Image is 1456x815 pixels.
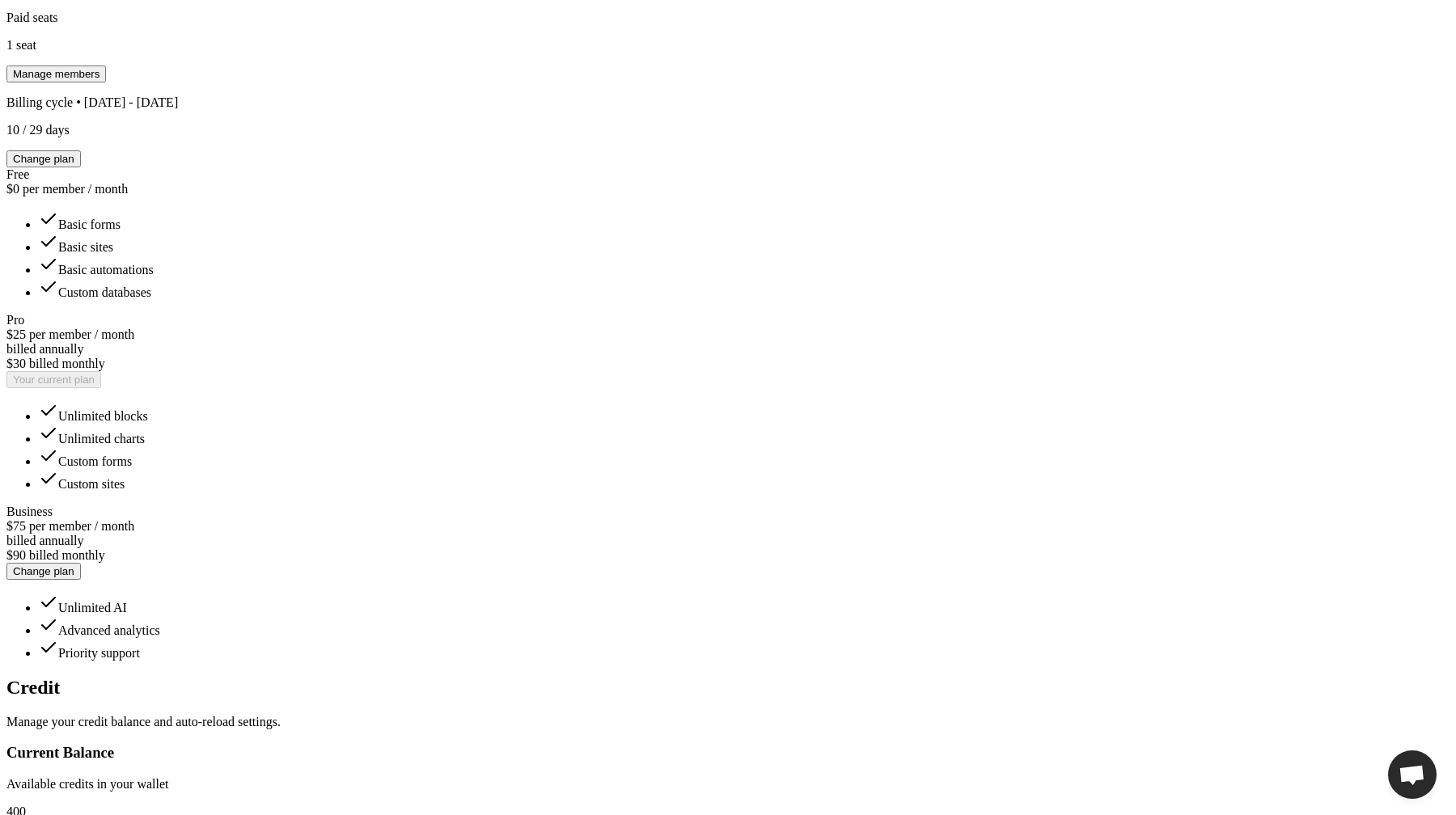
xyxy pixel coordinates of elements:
[6,744,1450,762] h3: Current Balance
[6,38,1450,53] p: 1 seat
[6,371,101,388] button: Your current plan
[58,263,154,277] span: Basic automations
[6,327,1450,342] div: $25 per member / month
[6,150,81,167] button: Change plan
[58,601,127,614] span: Unlimited AI
[58,432,145,446] span: Unlimited charts
[6,715,1450,729] p: Manage your credit balance and auto-reload settings.
[6,342,1450,357] div: billed annually
[6,548,1450,563] div: $90 billed monthly
[6,677,1450,699] h2: Credit
[6,313,1450,327] div: Pro
[58,217,121,231] span: Basic forms
[6,563,81,580] button: Change plan
[6,357,1450,371] div: $30 billed monthly
[6,65,106,82] button: Manage members
[58,646,140,660] span: Priority support
[6,777,1450,792] p: Available credits in your wallet
[58,454,132,468] span: Custom forms
[6,519,1450,534] div: $75 per member / month
[1388,750,1437,799] div: Open chat
[6,534,1450,548] div: billed annually
[6,505,1450,519] div: Business
[58,477,125,491] span: Custom sites
[6,167,1450,182] div: Free
[6,123,1450,137] p: 10 / 29 days
[58,240,113,254] span: Basic sites
[58,285,151,299] span: Custom databases
[6,95,1450,110] p: Billing cycle • [DATE] - [DATE]
[6,182,1450,196] div: $0 per member / month
[6,11,1450,25] p: Paid seats
[58,623,160,637] span: Advanced analytics
[58,409,148,423] span: Unlimited blocks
